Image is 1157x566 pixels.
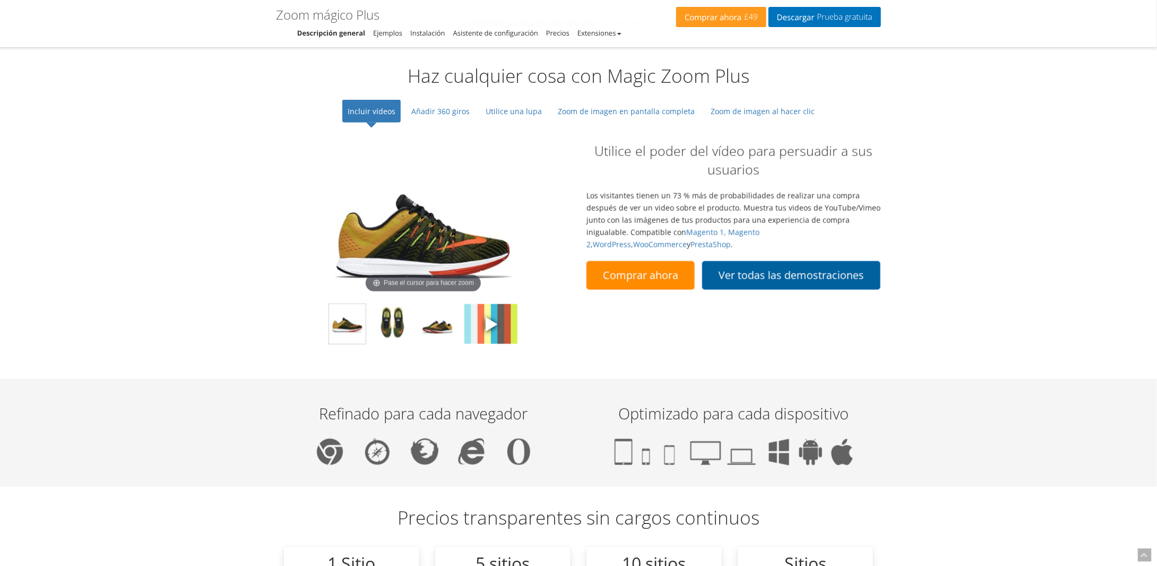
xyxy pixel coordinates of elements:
font: , [591,239,593,250]
a: Ver todas las demostraciones [702,261,880,290]
a: Asistente de configuración [453,28,538,38]
img: Chrome, Safari, Firefox, Internet Explorer, Opera [317,439,530,465]
a: WordPress [593,239,631,250]
img: Zoom mágico Plus [329,304,366,344]
img: Zoom mágico Plus [419,304,456,344]
a: Zoom mágico PlusPase el cursor para hacer zoom [317,147,530,296]
a: Ejemplos [373,28,402,38]
font: Optimizado para cada dispositivo [619,404,849,424]
a: Instalación [410,28,445,38]
font: Incluir vídeos [348,106,395,116]
img: Zoom mágico Plus [464,304,517,344]
a: DescargarPrueba gratuita [769,7,881,27]
img: Zoom mágico Plus [374,304,411,344]
a: Precios [546,28,569,38]
font: Prueba gratuita [817,12,873,22]
img: Zoom mágico Plus [317,147,530,296]
font: Precios transparentes sin cargos continuos [398,505,759,530]
font: Zoom mágico Plus [276,6,379,23]
font: Zoom de imagen en pantalla completa [558,106,695,116]
font: Utilice una lupa [486,106,542,116]
font: Zoom de imagen al hacer clic [711,106,815,116]
a: PrestaShop [690,239,731,250]
a: Extensiones [577,28,621,38]
a: Descripción general [297,28,365,38]
font: Añadir 360 giros [411,106,470,116]
font: y [687,239,690,250]
a: Comprar ahora [586,261,695,290]
font: £49 [744,12,758,22]
font: Comprar ahora [603,268,678,282]
font: Haz cualquier cosa con Magic Zoom Plus [408,63,749,88]
a: WooCommerce [633,239,687,250]
font: Descargar [777,12,815,23]
font: Comprar ahora [685,12,741,23]
font: Los visitantes tienen un 73 % más de probabilidades de realizar una compra después de ver un vide... [586,191,880,237]
font: Refinado para cada navegador [319,404,528,424]
a: Comprar ahora£49 [676,7,766,27]
font: Extensiones [577,28,616,38]
font: Ver todas las demostraciones [719,268,864,282]
font: Utilice el poder del vídeo para persuadir a sus usuarios [595,142,873,178]
font: , [631,239,633,250]
font: . [731,239,733,250]
img: Tableta, teléfono, teléfono inteligente, computadora de escritorio, portátil, Windows, Android, iOS [615,439,853,466]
